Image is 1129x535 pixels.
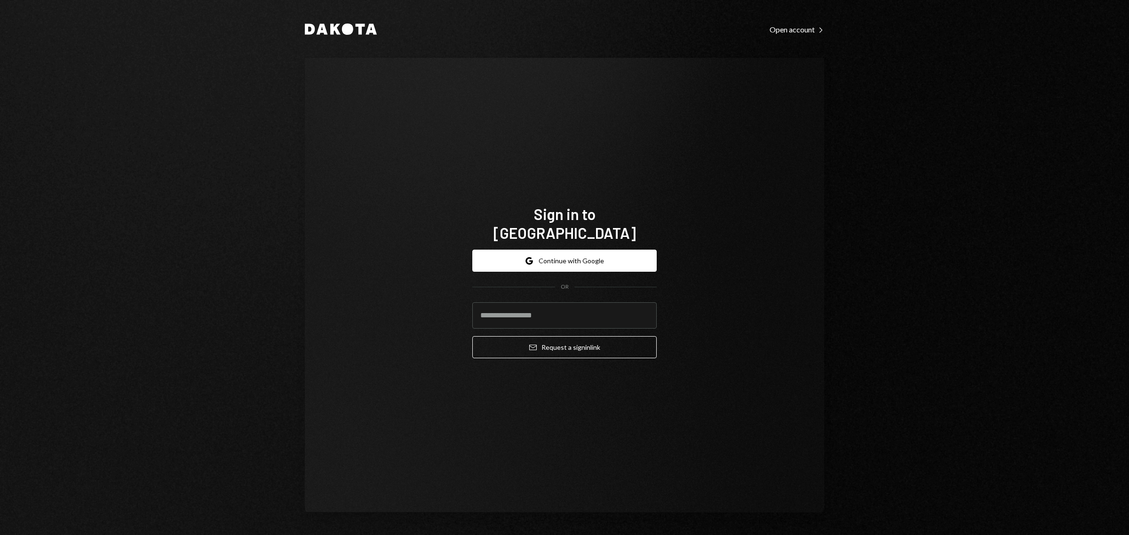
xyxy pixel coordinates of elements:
div: OR [561,283,569,291]
div: Open account [770,25,824,34]
h1: Sign in to [GEOGRAPHIC_DATA] [472,205,657,242]
a: Open account [770,24,824,34]
button: Request a signinlink [472,336,657,358]
button: Continue with Google [472,250,657,272]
